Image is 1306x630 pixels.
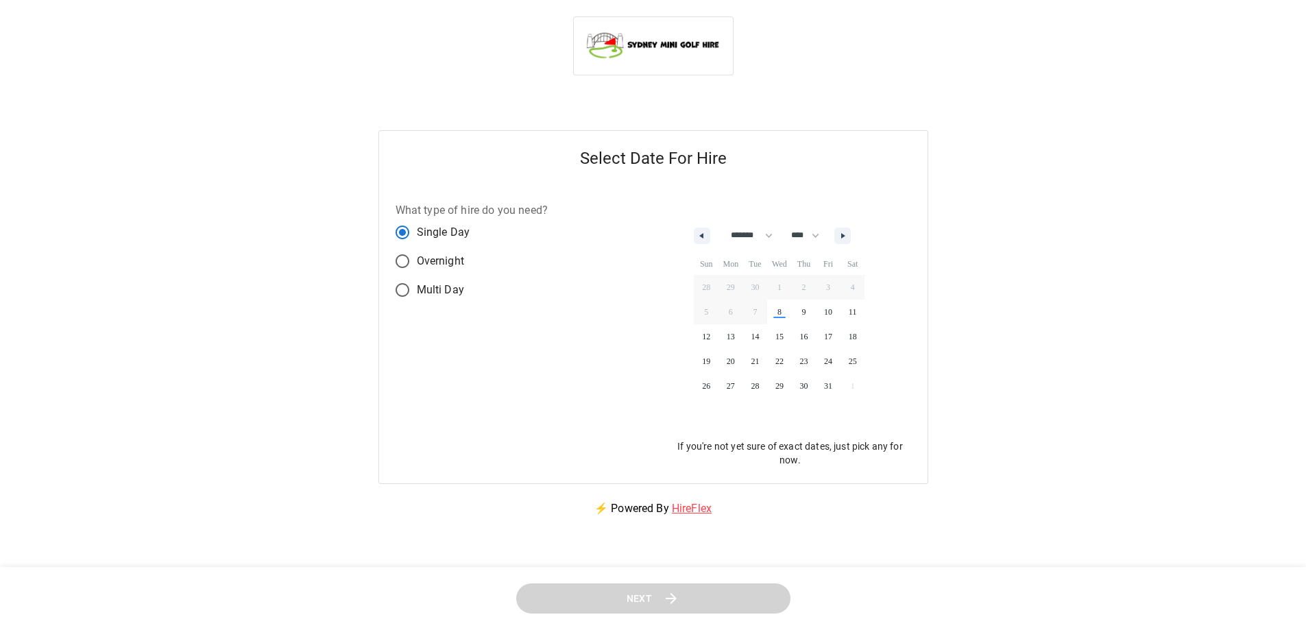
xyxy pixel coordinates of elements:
[578,484,728,533] p: ⚡ Powered By
[767,349,792,374] button: 22
[417,253,464,269] span: Overnight
[824,324,832,349] span: 17
[792,374,817,398] button: 30
[751,374,759,398] span: 28
[585,28,722,61] img: Sydney Mini Golf Hire logo
[718,349,743,374] button: 20
[800,324,808,349] span: 16
[824,374,832,398] span: 31
[743,253,768,275] span: Tue
[841,324,865,349] button: 18
[727,374,735,398] span: 27
[775,324,784,349] span: 15
[767,324,792,349] button: 15
[753,300,757,324] span: 7
[777,300,782,324] span: 8
[694,374,718,398] button: 26
[718,324,743,349] button: 13
[824,349,832,374] span: 24
[718,374,743,398] button: 27
[729,300,733,324] span: 6
[816,374,841,398] button: 31
[704,300,708,324] span: 5
[792,253,817,275] span: Thu
[396,202,548,218] label: What type of hire do you need?
[694,300,718,324] button: 5
[775,349,784,374] span: 22
[792,349,817,374] button: 23
[767,253,792,275] span: Wed
[826,275,830,300] span: 3
[417,282,464,298] span: Multi Day
[694,349,718,374] button: 19
[849,300,857,324] span: 11
[702,374,710,398] span: 26
[802,275,806,300] span: 2
[767,374,792,398] button: 29
[767,275,792,300] button: 1
[777,275,782,300] span: 1
[743,374,768,398] button: 28
[841,253,865,275] span: Sat
[694,324,718,349] button: 12
[849,349,857,374] span: 25
[743,349,768,374] button: 21
[841,300,865,324] button: 11
[727,349,735,374] span: 20
[816,275,841,300] button: 3
[816,300,841,324] button: 10
[702,324,710,349] span: 12
[841,349,865,374] button: 25
[751,349,759,374] span: 21
[718,300,743,324] button: 6
[841,275,865,300] button: 4
[694,253,718,275] span: Sun
[743,300,768,324] button: 7
[743,324,768,349] button: 14
[672,502,712,515] a: HireFlex
[379,131,928,186] h5: Select Date For Hire
[727,324,735,349] span: 13
[718,253,743,275] span: Mon
[792,324,817,349] button: 16
[670,439,911,467] p: If you're not yet sure of exact dates, just pick any for now.
[851,275,855,300] span: 4
[702,349,710,374] span: 19
[775,374,784,398] span: 29
[792,275,817,300] button: 2
[816,253,841,275] span: Fri
[816,324,841,349] button: 17
[767,300,792,324] button: 8
[751,324,759,349] span: 14
[800,374,808,398] span: 30
[824,300,832,324] span: 10
[816,349,841,374] button: 24
[849,324,857,349] span: 18
[417,224,470,241] span: Single Day
[792,300,817,324] button: 9
[802,300,806,324] span: 9
[800,349,808,374] span: 23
